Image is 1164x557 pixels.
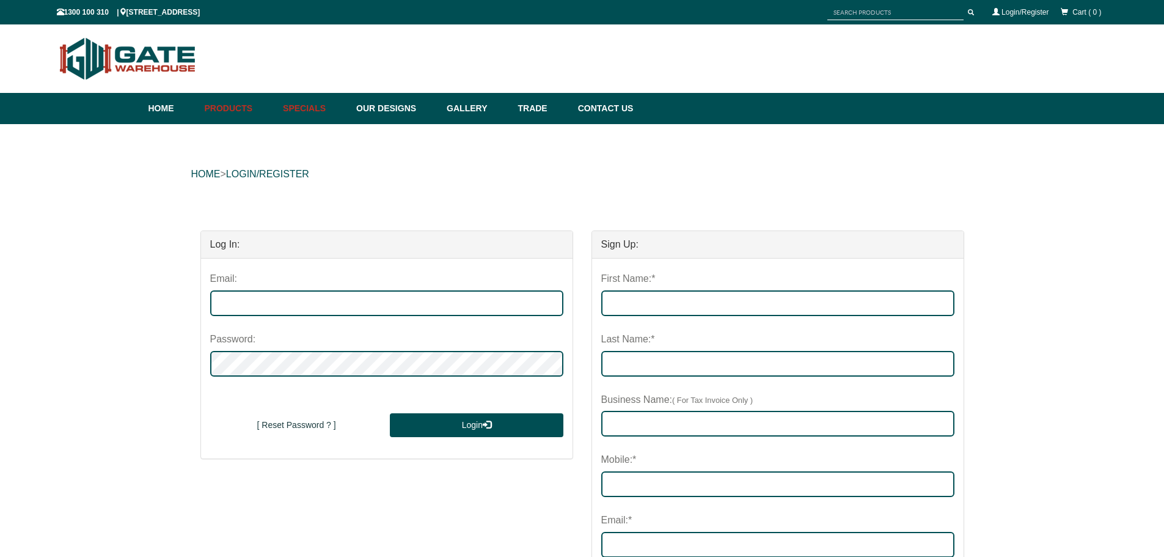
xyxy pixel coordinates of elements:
a: Specials [277,93,350,124]
a: Products [199,93,277,124]
a: HOME [191,169,221,179]
span: Cart ( 0 ) [1072,8,1101,17]
label: First Name:* [601,268,656,290]
label: Last Name:* [601,328,655,351]
img: Gate Warehouse [57,31,199,87]
a: Trade [511,93,571,124]
input: SEARCH PRODUCTS [827,5,964,20]
a: Contact Us [572,93,634,124]
a: Login/Register [1001,8,1049,17]
label: Email:* [601,509,632,532]
a: Home [148,93,199,124]
label: Mobile:* [601,449,637,471]
a: Gallery [441,93,511,124]
div: > [191,155,973,194]
label: Password: [210,328,256,351]
strong: Log In: [210,239,240,249]
span: 1300 100 310 | [STREET_ADDRESS] [57,8,200,17]
strong: Sign Up: [601,239,639,249]
a: LOGIN/REGISTER [226,169,309,179]
span: ( For Tax Invoice Only ) [672,396,753,405]
button: Login [390,413,563,438]
label: Email: [210,268,237,290]
label: Business Name: [601,389,753,411]
a: Our Designs [350,93,441,124]
button: [ Reset Password ? ] [210,413,383,438]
